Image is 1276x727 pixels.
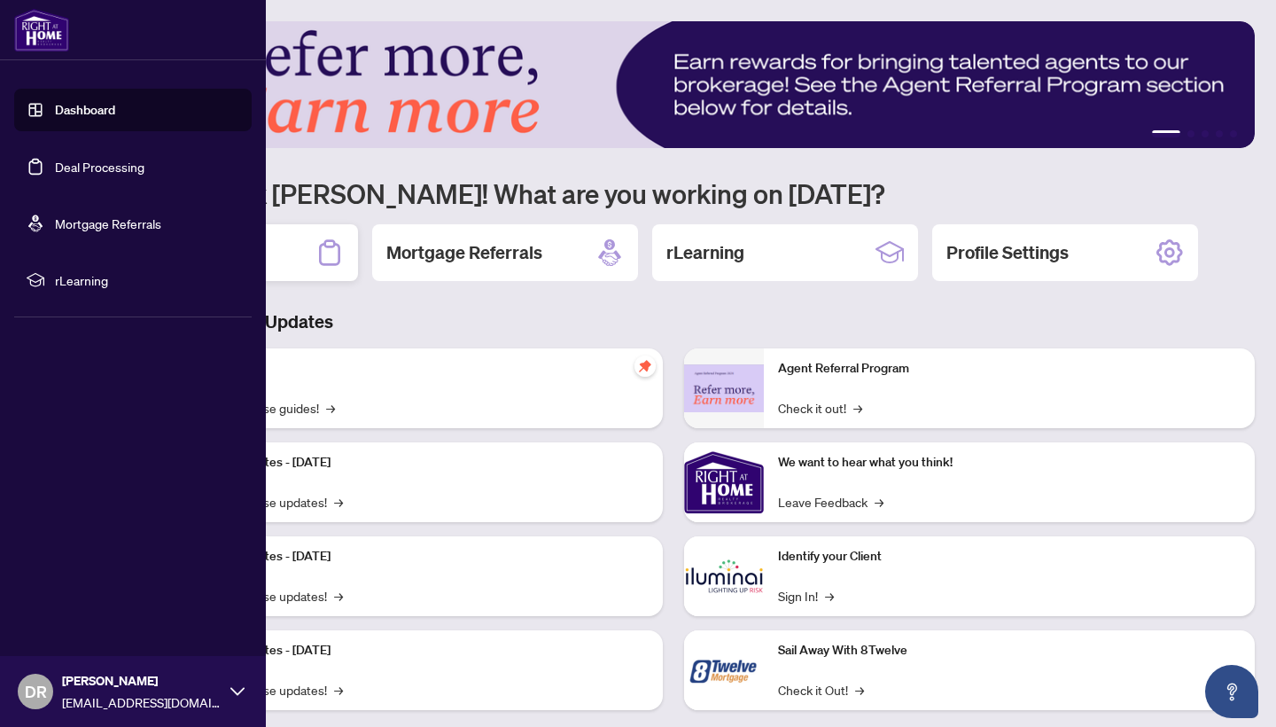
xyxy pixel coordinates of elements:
img: Agent Referral Program [684,364,764,413]
button: 1 [1152,130,1180,137]
img: Sail Away With 8Twelve [684,630,764,710]
img: Identify your Client [684,536,764,616]
span: → [326,398,335,418]
span: rLearning [55,270,239,290]
span: pushpin [634,356,656,377]
button: 4 [1216,130,1223,137]
span: → [334,492,343,512]
img: logo [14,9,69,51]
h2: Profile Settings [946,240,1069,265]
p: Identify your Client [778,547,1241,567]
p: Platform Updates - [DATE] [186,547,649,567]
h2: Mortgage Referrals [386,240,542,265]
h3: Brokerage & Industry Updates [92,309,1255,334]
img: Slide 0 [92,21,1255,148]
a: Check it out!→ [778,398,862,418]
p: Self-Help [186,359,649,379]
a: Sign In!→ [778,586,834,606]
button: Open asap [1205,665,1258,718]
span: → [875,492,883,512]
a: Deal Processing [55,159,144,175]
button: 5 [1230,130,1237,137]
span: DR [25,679,47,704]
h2: rLearning [666,240,744,265]
button: 2 [1187,130,1194,137]
h1: Welcome back [PERSON_NAME]! What are you working on [DATE]? [92,176,1255,210]
span: → [853,398,862,418]
span: → [334,586,343,606]
p: Sail Away With 8Twelve [778,641,1241,661]
a: Mortgage Referrals [55,215,161,231]
p: Platform Updates - [DATE] [186,641,649,661]
img: We want to hear what you think! [684,442,764,522]
p: We want to hear what you think! [778,453,1241,473]
span: → [855,680,864,700]
span: → [334,680,343,700]
span: → [825,586,834,606]
a: Dashboard [55,102,115,118]
p: Platform Updates - [DATE] [186,453,649,473]
button: 3 [1202,130,1209,137]
p: Agent Referral Program [778,359,1241,379]
a: Leave Feedback→ [778,492,883,512]
span: [PERSON_NAME] [62,671,222,691]
a: Check it Out!→ [778,680,864,700]
span: [EMAIL_ADDRESS][DOMAIN_NAME] [62,692,222,712]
